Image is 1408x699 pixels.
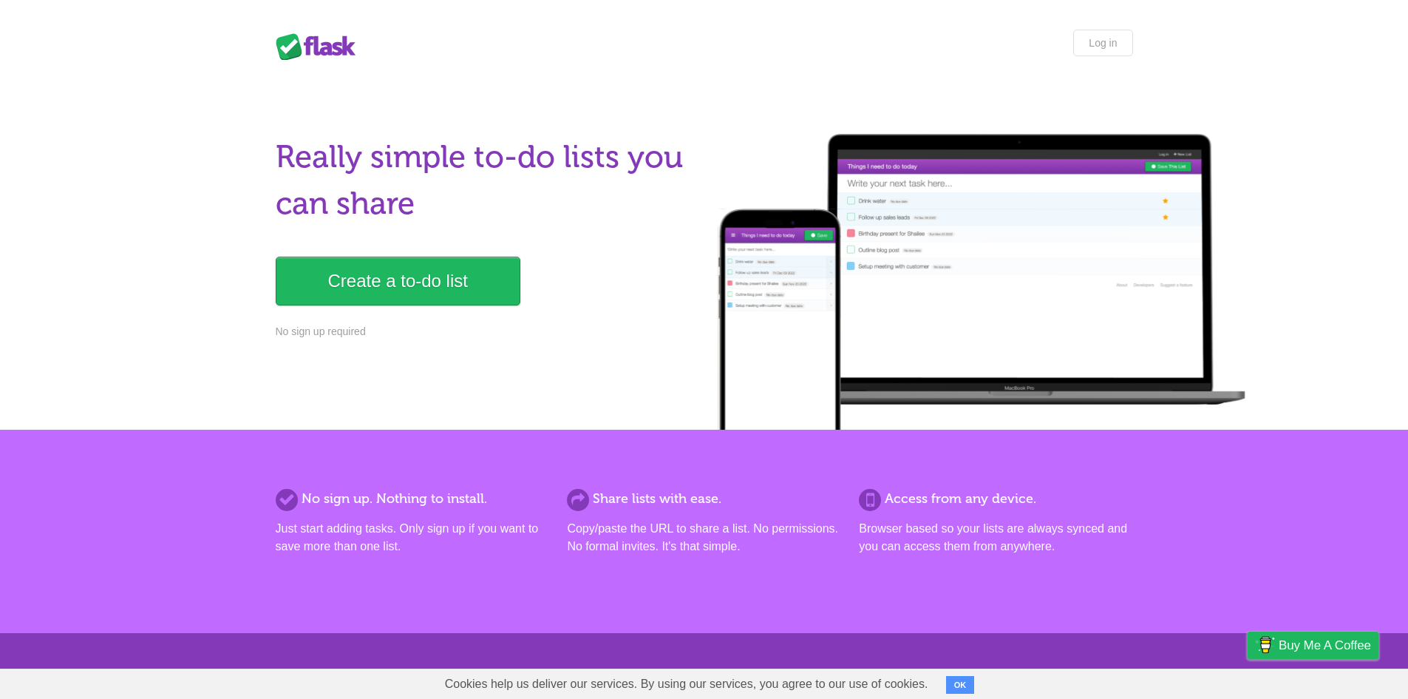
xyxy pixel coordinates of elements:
[276,134,696,227] h1: Really simple to-do lists you can share
[567,520,840,556] p: Copy/paste the URL to share a list. No permissions. No formal invites. It's that simple.
[1248,632,1378,659] a: Buy me a coffee
[276,489,549,509] h2: No sign up. Nothing to install.
[1255,632,1275,658] img: Buy me a coffee
[430,669,943,699] span: Cookies help us deliver our services. By using our services, you agree to our use of cookies.
[859,520,1132,556] p: Browser based so your lists are always synced and you can access them from anywhere.
[567,489,840,509] h2: Share lists with ease.
[1279,632,1371,658] span: Buy me a coffee
[276,520,549,556] p: Just start adding tasks. Only sign up if you want to save more than one list.
[1073,30,1132,56] a: Log in
[276,257,520,305] a: Create a to-do list
[859,489,1132,509] h2: Access from any device.
[276,33,364,60] div: Flask Lists
[276,324,696,340] p: No sign up required
[946,676,975,694] button: OK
